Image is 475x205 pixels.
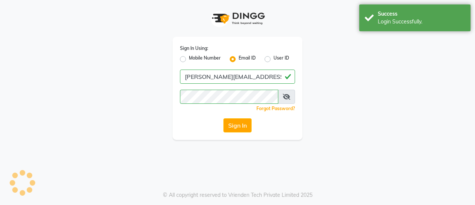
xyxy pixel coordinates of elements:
label: User ID [273,55,289,64]
button: Sign In [223,118,252,132]
label: Sign In Using: [180,45,208,52]
a: Forgot Password? [256,106,295,111]
div: Login Successfully. [378,18,465,26]
label: Email ID [239,55,256,64]
div: Success [378,10,465,18]
label: Mobile Number [189,55,221,64]
input: Username [180,90,278,104]
img: logo1.svg [208,7,267,29]
input: Username [180,70,295,84]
